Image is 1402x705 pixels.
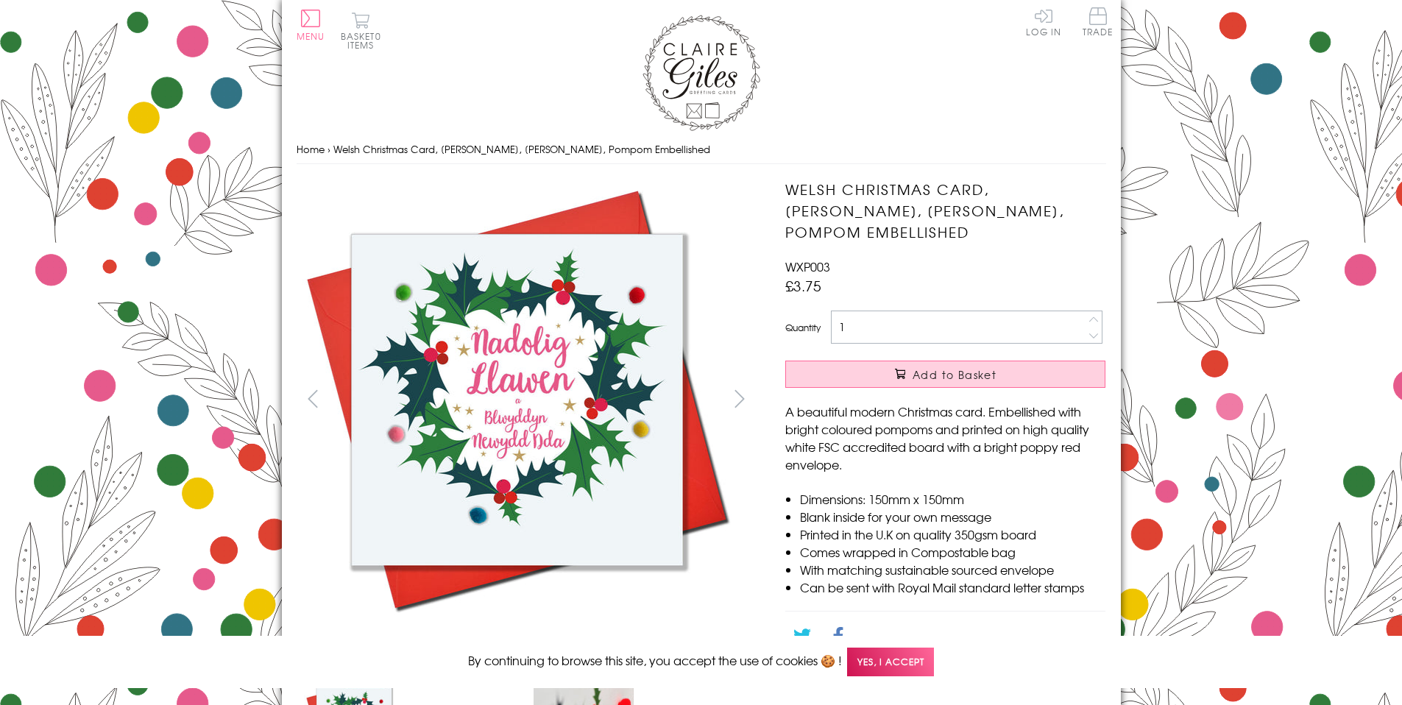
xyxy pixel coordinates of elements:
span: WXP003 [785,258,830,275]
button: Basket0 items [341,12,381,49]
li: Dimensions: 150mm x 150mm [800,490,1105,508]
label: Quantity [785,321,821,334]
li: Blank inside for your own message [800,508,1105,525]
img: Welsh Christmas Card, Nadolig Llawen, Holly Wreath, Pompom Embellished [756,179,1197,620]
li: Printed in the U.K on quality 350gsm board [800,525,1105,543]
img: Claire Giles Greetings Cards [642,15,760,131]
li: Comes wrapped in Compostable bag [800,543,1105,561]
span: Add to Basket [913,367,996,382]
span: Trade [1083,7,1114,36]
h1: Welsh Christmas Card, [PERSON_NAME], [PERSON_NAME], Pompom Embellished [785,179,1105,242]
span: 0 items [347,29,381,52]
button: Menu [297,10,325,40]
span: Yes, I accept [847,648,934,676]
nav: breadcrumbs [297,135,1106,165]
li: Can be sent with Royal Mail standard letter stamps [800,578,1105,596]
span: Menu [297,29,325,43]
span: Welsh Christmas Card, [PERSON_NAME], [PERSON_NAME], Pompom Embellished [333,142,710,156]
a: Home [297,142,325,156]
span: £3.75 [785,275,821,296]
span: › [328,142,330,156]
button: next [723,382,756,415]
button: prev [297,382,330,415]
p: A beautiful modern Christmas card. Embellished with bright coloured pompoms and printed on high q... [785,403,1105,473]
a: Log In [1026,7,1061,36]
li: With matching sustainable sourced envelope [800,561,1105,578]
img: Welsh Christmas Card, Nadolig Llawen, Holly Wreath, Pompom Embellished [296,179,737,620]
button: Add to Basket [785,361,1105,388]
a: Trade [1083,7,1114,39]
